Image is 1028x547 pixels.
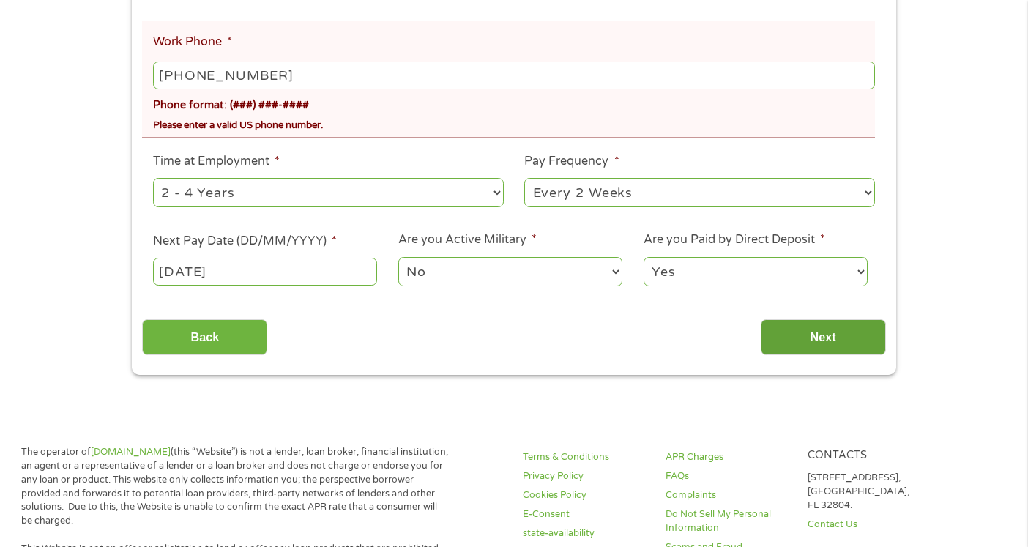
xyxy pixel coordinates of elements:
[153,154,280,169] label: Time at Employment
[153,92,875,114] div: Phone format: (###) ###-####
[666,488,790,502] a: Complaints
[523,450,647,464] a: Terms & Conditions
[666,469,790,483] a: FAQs
[666,450,790,464] a: APR Charges
[808,449,932,463] h4: Contacts
[523,507,647,521] a: E-Consent
[398,232,537,248] label: Are you Active Military
[153,62,875,89] input: (231) 754-4010
[523,488,647,502] a: Cookies Policy
[524,154,619,169] label: Pay Frequency
[153,234,337,249] label: Next Pay Date (DD/MM/YYYY)
[153,34,232,50] label: Work Phone
[21,445,448,528] p: The operator of (this “Website”) is not a lender, loan broker, financial institution, an agent or...
[523,469,647,483] a: Privacy Policy
[153,258,377,286] input: ---Click Here for Calendar ---
[523,526,647,540] a: state-availability
[666,507,790,535] a: Do Not Sell My Personal Information
[91,446,171,458] a: [DOMAIN_NAME]
[153,113,875,133] div: Please enter a valid US phone number.
[808,518,932,532] a: Contact Us
[761,319,886,355] input: Next
[142,319,267,355] input: Back
[644,232,825,248] label: Are you Paid by Direct Deposit
[808,471,932,513] p: [STREET_ADDRESS], [GEOGRAPHIC_DATA], FL 32804.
